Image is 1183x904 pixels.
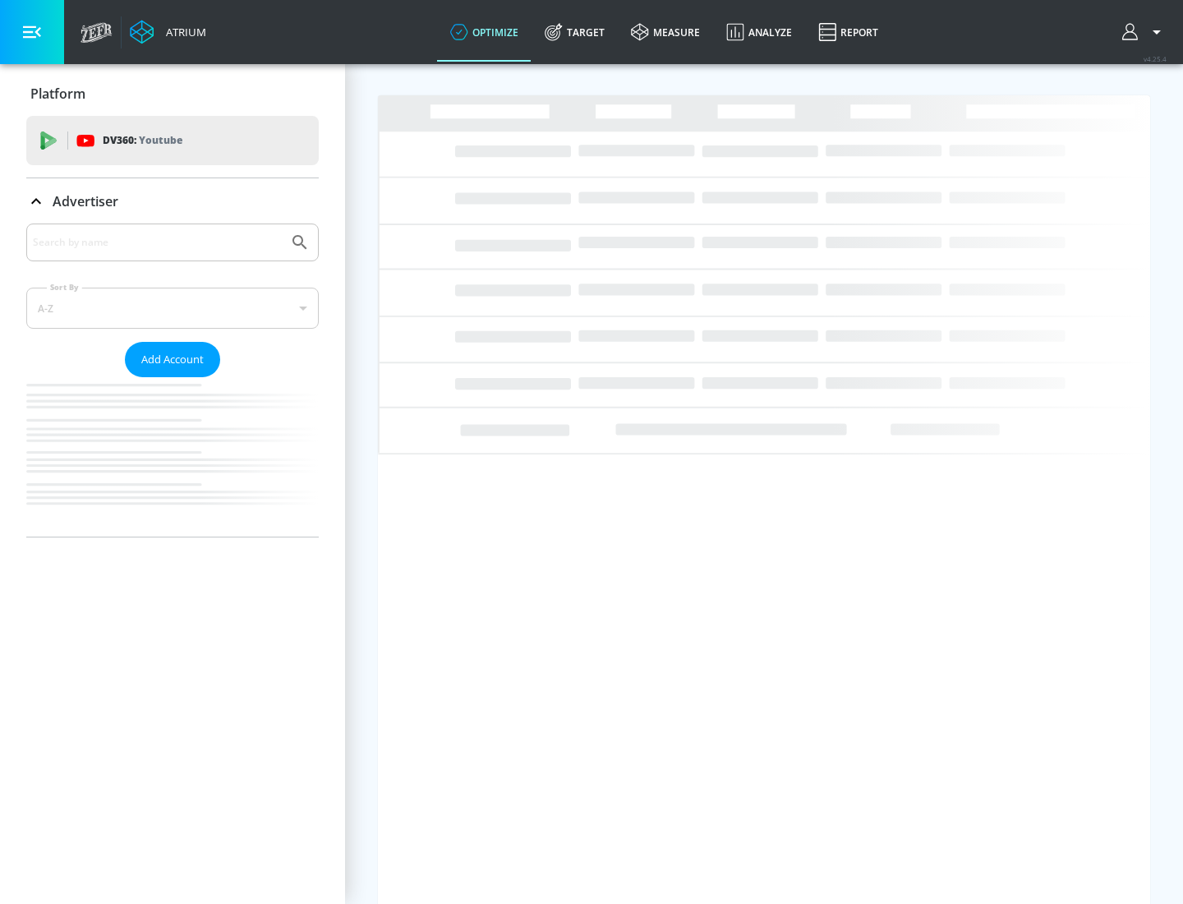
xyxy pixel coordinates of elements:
[713,2,805,62] a: Analyze
[26,377,319,537] nav: list of Advertiser
[26,224,319,537] div: Advertiser
[103,131,182,150] p: DV360:
[1144,54,1167,63] span: v 4.25.4
[139,131,182,149] p: Youtube
[26,71,319,117] div: Platform
[618,2,713,62] a: measure
[33,232,282,253] input: Search by name
[159,25,206,39] div: Atrium
[125,342,220,377] button: Add Account
[532,2,618,62] a: Target
[53,192,118,210] p: Advertiser
[47,282,82,293] label: Sort By
[130,20,206,44] a: Atrium
[30,85,85,103] p: Platform
[805,2,891,62] a: Report
[141,350,204,369] span: Add Account
[437,2,532,62] a: optimize
[26,288,319,329] div: A-Z
[26,178,319,224] div: Advertiser
[26,116,319,165] div: DV360: Youtube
